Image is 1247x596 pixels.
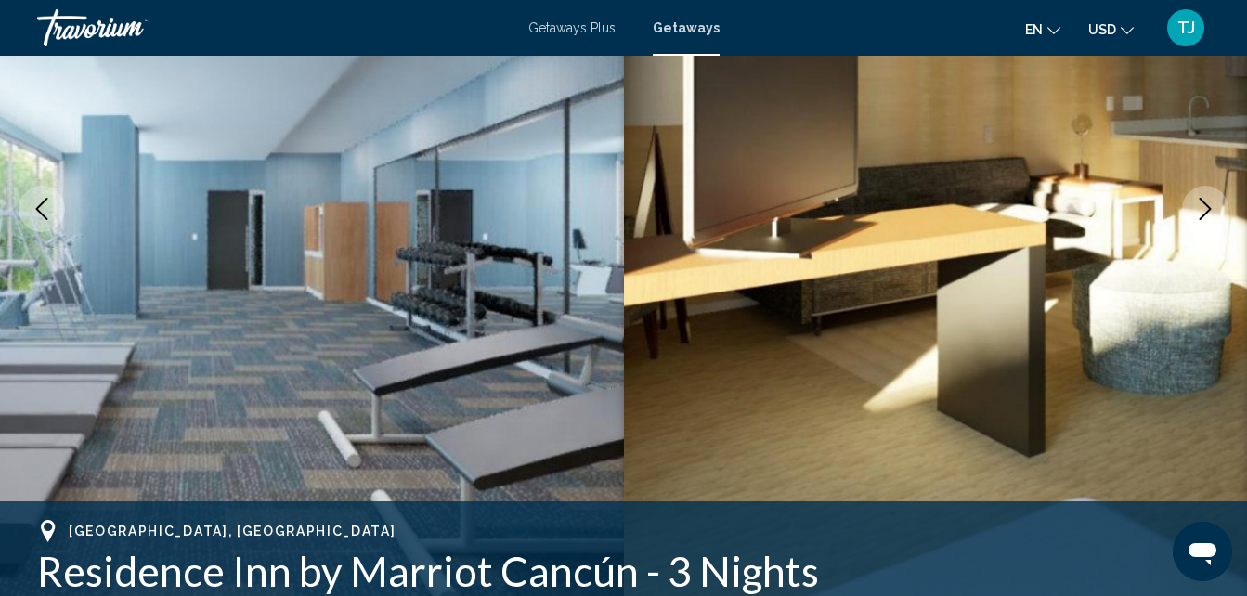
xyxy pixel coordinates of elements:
button: Next image [1182,186,1228,232]
iframe: Button to launch messaging window [1173,522,1232,581]
button: Change language [1025,16,1060,43]
a: Getaways Plus [528,20,616,35]
a: Travorium [37,9,510,46]
button: User Menu [1162,8,1210,47]
span: [GEOGRAPHIC_DATA], [GEOGRAPHIC_DATA] [69,524,396,538]
span: en [1025,22,1043,37]
button: Change currency [1088,16,1134,43]
span: TJ [1177,19,1195,37]
h1: Residence Inn by Marriot Cancún - 3 Nights [37,547,1210,595]
span: USD [1088,22,1116,37]
a: Getaways [653,20,720,35]
button: Previous image [19,186,65,232]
